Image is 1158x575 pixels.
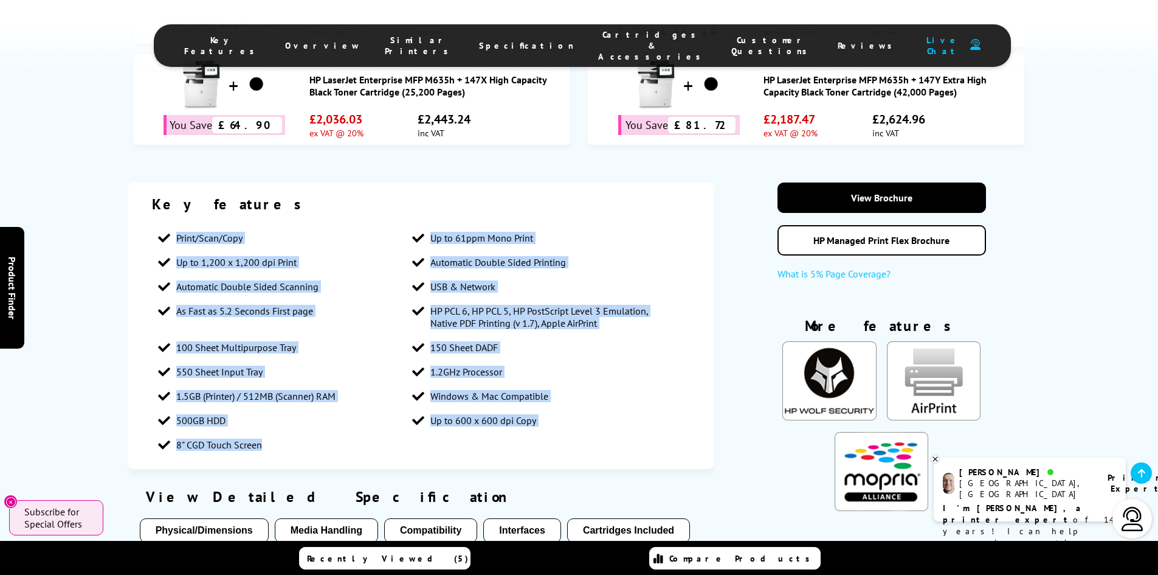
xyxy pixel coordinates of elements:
div: [PERSON_NAME] [959,467,1092,478]
button: Close [4,495,18,509]
span: Live Chat [923,35,964,57]
span: ex VAT @ 20% [309,127,364,139]
p: of 14 years! I can help you choose the right product [943,503,1117,560]
button: Interfaces [483,518,561,543]
img: ashley-livechat.png [943,473,954,494]
span: 150 Sheet DADF [430,341,498,354]
span: 550 Sheet Input Tray [176,366,263,378]
span: £64.90 [212,117,282,133]
span: 500GB HDD [176,414,226,427]
span: As Fast as 5.2 Seconds First page [176,305,313,317]
button: Cartridges Included [567,518,690,543]
span: 100 Sheet Multipurpose Tray [176,341,296,354]
span: Automatic Double Sided Scanning [176,281,319,293]
span: Automatic Double Sided Printing [430,256,566,268]
span: Up to 600 x 600 dpi Copy [430,414,536,427]
span: £2,624.96 [872,111,925,127]
span: Specification [479,40,574,51]
span: Key Features [184,35,261,57]
span: 1.2GHz Processor [430,366,502,378]
img: HP LaserJet Enterprise MFP M635h + 147Y Extra High Capacity Black Toner Cartridge (42,000 Pages) [632,60,680,109]
span: ex VAT @ 20% [763,127,818,139]
span: Reviews [838,40,898,51]
span: Print/Scan/Copy [176,232,243,244]
div: [GEOGRAPHIC_DATA], [GEOGRAPHIC_DATA] [959,478,1092,500]
img: HP LaserJet Enterprise MFP M635h + 147X High Capacity Black Toner Cartridge (25,200 Pages) [241,69,272,100]
a: What is 5% Page Coverage? [777,268,986,286]
div: You Save [618,115,740,135]
span: Windows & Mac Compatible [430,390,548,402]
b: I'm [PERSON_NAME], a printer expert [943,503,1084,525]
a: Recently Viewed (5) [299,547,470,570]
span: HP PCL 6, HP PCL 5, HP PostScript Level 3 Emulation, Native PDF Printing (v 1.7), Apple AirPrint [430,305,655,329]
span: 8" CGD Touch Screen [176,439,262,451]
div: View Detailed Specification [140,487,703,506]
span: 1.5GB (Printer) / 512MB (Scanner) RAM [176,390,336,402]
img: user-headset-duotone.svg [970,39,981,51]
span: Similar Printers [385,35,455,57]
img: AirPrint [887,341,981,420]
a: KeyFeatureModal324 [835,501,928,514]
span: £2,036.03 [309,111,364,127]
span: Subscribe for Special Offers [24,506,91,530]
button: Physical/Dimensions [140,518,269,543]
a: KeyFeatureModal334 [782,411,876,423]
a: KeyFeatureModal85 [887,411,981,423]
div: You Save [164,115,285,135]
span: £2,187.47 [763,111,818,127]
span: Up to 1,200 x 1,200 dpi Print [176,256,297,268]
span: Recently Viewed (5) [307,553,469,564]
button: Media Handling [275,518,378,543]
span: Cartridges & Accessories [598,29,707,62]
a: HP LaserJet Enterprise MFP M635h + 147Y Extra High Capacity Black Toner Cartridge (42,000 Pages) [763,74,1018,98]
img: user-headset-light.svg [1120,507,1145,531]
span: Product Finder [6,256,18,319]
span: Customer Questions [731,35,813,57]
span: inc VAT [418,127,470,139]
a: HP LaserJet Enterprise MFP M635h + 147X High Capacity Black Toner Cartridge (25,200 Pages) [309,74,564,98]
img: HP Wolf Enterprise Security [782,341,876,420]
button: Compatibility [384,518,477,543]
div: Key features [152,195,691,214]
span: inc VAT [872,127,925,139]
span: £81.72 [668,117,736,133]
span: Compare Products [669,553,816,564]
span: £2,443.24 [418,111,470,127]
a: Compare Products [649,547,821,570]
div: More features [777,316,986,341]
img: HP LaserJet Enterprise MFP M635h + 147X High Capacity Black Toner Cartridge (25,200 Pages) [177,60,226,109]
img: HP LaserJet Enterprise MFP M635h + 147Y Extra High Capacity Black Toner Cartridge (42,000 Pages) [696,69,726,100]
a: HP Managed Print Flex Brochure [777,225,986,256]
a: View Brochure [777,183,986,213]
span: Overview [285,40,360,51]
span: USB & Network [430,281,495,293]
img: Mopria Certified [835,432,928,511]
span: Up to 61ppm Mono Print [430,232,533,244]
